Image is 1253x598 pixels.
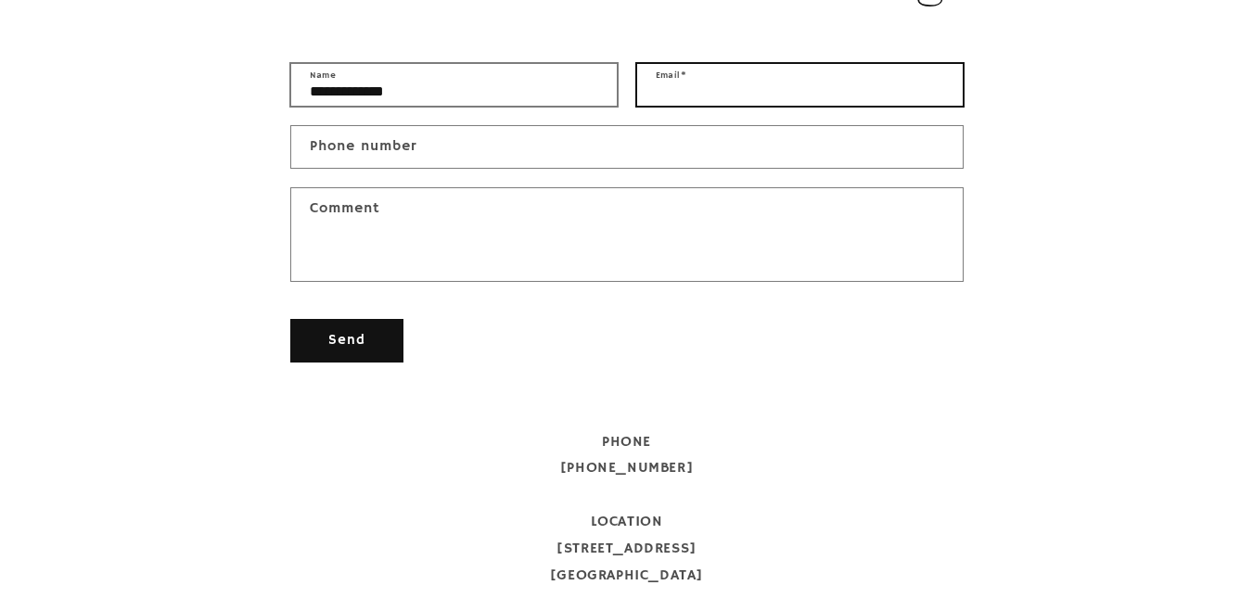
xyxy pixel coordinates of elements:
span: PHONE [602,433,651,452]
span: [PHONE_NUMBER] [560,459,693,477]
span: LOCATION [591,513,663,531]
span: [GEOGRAPHIC_DATA] [550,566,703,585]
button: Send [290,319,403,363]
span: [STREET_ADDRESS] [556,540,697,558]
